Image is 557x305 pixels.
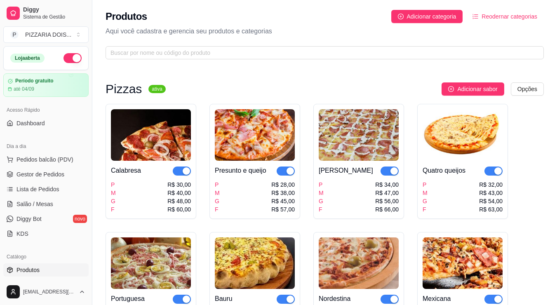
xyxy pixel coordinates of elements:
span: Gestor de Pedidos [16,170,64,178]
article: Período gratuito [15,78,54,84]
div: F [215,205,220,213]
a: Diggy Botnovo [3,212,89,225]
div: Calabresa [111,166,141,176]
span: Adicionar sabor [457,84,497,94]
span: plus-circle [398,14,404,19]
div: R$ 45,00 [271,197,295,205]
div: Quatro queijos [423,166,465,176]
img: product-image [215,109,295,161]
div: G [319,197,324,205]
div: R$ 56,00 [375,197,399,205]
img: product-image [319,109,399,161]
div: P [319,181,324,189]
img: product-image [423,109,503,161]
sup: ativa [148,85,165,93]
div: R$ 28,00 [271,181,295,189]
div: R$ 63,00 [479,205,503,213]
div: R$ 47,00 [375,189,399,197]
button: Reodernar categorias [466,10,544,23]
div: R$ 57,00 [271,205,295,213]
span: Lista de Pedidos [16,185,59,193]
div: G [111,197,116,205]
span: [EMAIL_ADDRESS][DOMAIN_NAME] [23,289,75,295]
span: KDS [16,230,28,238]
span: Sistema de Gestão [23,14,85,20]
div: R$ 32,00 [479,181,503,189]
div: R$ 48,00 [167,197,191,205]
h3: Pizzas [106,84,142,94]
span: Diggy Bot [16,215,42,223]
div: P [215,181,220,189]
div: Loja aberta [10,54,45,63]
article: até 04/09 [14,86,34,92]
img: product-image [215,237,295,289]
button: Adicionar categoria [391,10,463,23]
div: R$ 66,00 [375,205,399,213]
a: Produtos [3,263,89,277]
span: ordered-list [472,14,478,19]
a: Complementos [3,278,89,291]
a: Lista de Pedidos [3,183,89,196]
div: M [111,189,116,197]
div: R$ 30,00 [167,181,191,189]
div: Bauru [215,294,233,304]
span: Produtos [16,266,40,274]
div: Dia a dia [3,140,89,153]
h2: Produtos [106,10,147,23]
a: Período gratuitoaté 04/09 [3,73,89,97]
button: Alterar Status [63,53,82,63]
div: M [423,189,428,197]
span: Opções [517,84,537,94]
div: R$ 54,00 [479,197,503,205]
button: Select a team [3,26,89,43]
input: Buscar por nome ou código do produto [110,48,532,57]
div: PIZZARIA DOIS ... [25,30,71,39]
div: P [111,181,116,189]
a: KDS [3,227,89,240]
button: [EMAIL_ADDRESS][DOMAIN_NAME] [3,282,89,302]
div: Catálogo [3,250,89,263]
span: Adicionar categoria [407,12,456,21]
span: Pedidos balcão (PDV) [16,155,73,164]
div: R$ 43,00 [479,189,503,197]
div: R$ 60,00 [167,205,191,213]
img: product-image [111,109,191,161]
div: Portuguesa [111,294,145,304]
div: Mexicana [423,294,451,304]
span: Salão / Mesas [16,200,53,208]
a: Gestor de Pedidos [3,168,89,181]
span: Diggy [23,6,85,14]
div: F [319,205,324,213]
div: R$ 38,00 [271,189,295,197]
img: product-image [423,237,503,289]
div: R$ 34,00 [375,181,399,189]
span: plus-circle [448,86,454,92]
div: M [215,189,220,197]
button: Pedidos balcão (PDV) [3,153,89,166]
div: Presunto e queijo [215,166,266,176]
button: Opções [511,82,544,96]
div: [PERSON_NAME] [319,166,373,176]
div: G [215,197,220,205]
span: Reodernar categorias [482,12,537,21]
span: Dashboard [16,119,45,127]
div: F [111,205,116,213]
button: Adicionar sabor [442,82,504,96]
div: M [319,189,324,197]
img: product-image [111,237,191,289]
div: F [423,205,428,213]
p: Aqui você cadastra e gerencia seu produtos e categorias [106,26,544,36]
div: Acesso Rápido [3,103,89,117]
img: product-image [319,237,399,289]
a: Dashboard [3,117,89,130]
div: R$ 40,00 [167,189,191,197]
div: P [423,181,428,189]
a: Salão / Mesas [3,197,89,211]
span: P [10,30,19,39]
div: G [423,197,428,205]
div: Nordestina [319,294,350,304]
a: DiggySistema de Gestão [3,3,89,23]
